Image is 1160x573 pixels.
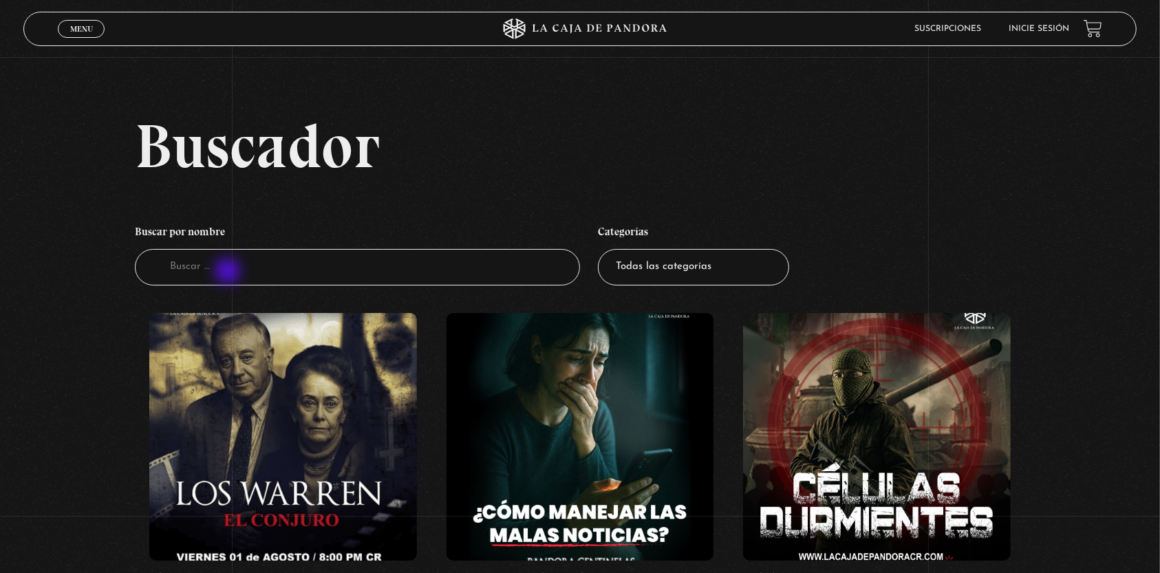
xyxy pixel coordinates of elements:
[1084,19,1102,38] a: View your shopping cart
[135,218,580,250] h4: Buscar por nombre
[65,36,98,45] span: Cerrar
[1009,25,1070,33] a: Inicie sesión
[598,218,789,250] h4: Categorías
[135,115,1137,177] h2: Buscador
[70,25,93,33] span: Menu
[915,25,982,33] a: Suscripciones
